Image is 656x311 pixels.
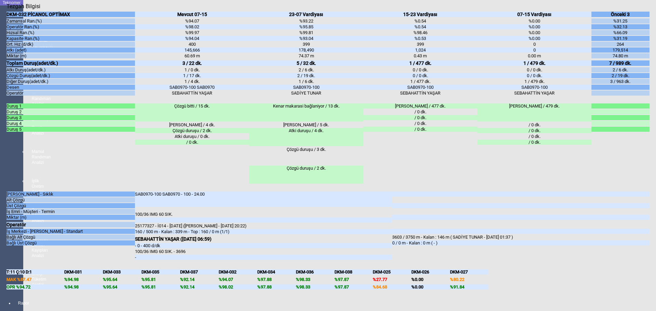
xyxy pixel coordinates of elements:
div: 1 / 4 dk. [135,79,249,84]
div: [PERSON_NAME] - Sıklık [6,192,135,197]
div: %98.02 [135,24,249,29]
div: / 0 dk. [477,140,591,145]
div: 0 [477,42,591,47]
div: %0.00 [477,36,591,41]
div: Bağlı Alt Çözgü [6,235,135,240]
div: Mevcut 07-15 [135,12,249,17]
div: DKM-035 [141,269,180,274]
div: Zamansal Ran.(%) [6,18,135,24]
div: Çözgü duruşu / 2 dk. [249,166,363,184]
div: Miktar (m) [6,215,135,220]
div: %80.22 [450,277,489,282]
div: %27.77 [373,277,411,282]
div: %0.53 [363,36,477,41]
div: %98.46 [363,30,477,35]
div: %95.64 [103,277,141,282]
div: %99.97 [135,30,249,35]
div: DKM-038 [334,269,373,274]
div: %0.54 [363,18,477,24]
div: Atki duruşu / 0 dk. [135,134,249,139]
div: SEBAHATTİN YAŞAR [363,90,477,96]
div: 100/36 IMG 60 SIK. - 3696 [135,249,392,254]
div: / 0 dk. [477,134,591,139]
div: %0.54 [363,24,477,29]
div: 400 [135,42,249,47]
div: İş Emri - Müşteri - Termin [6,209,135,214]
div: Atki duruşu / 4 dk. [249,128,363,146]
div: 23-07 Vardiyası [249,12,363,17]
div: 1 / 477 dk. [363,60,477,66]
div: SAB0970-100 [249,85,363,90]
div: %98.02 [219,284,257,289]
div: Çözgü bitti / 15 dk. [135,103,249,122]
div: 179,514 [591,47,649,53]
div: / 0 dk. [363,127,477,132]
div: Kapasite Ran.(%) [6,36,135,41]
div: / 0 dk. [135,140,249,145]
div: %98.33 [296,277,334,282]
div: DKM-031 [64,269,103,274]
div: %97.88 [257,277,296,282]
div: %94.04 [135,36,249,41]
div: %94.07 [135,18,249,24]
div: Toplam Duruş(adet/dk.) [6,60,135,66]
div: DKM-027 [450,269,489,274]
div: %0.00 [477,30,591,35]
div: 2 / 19 dk. [249,73,363,78]
div: SAB0970-100 SAB0970 [135,85,249,90]
div: %97.87 [334,277,373,282]
div: Önceki 3 [591,12,649,17]
div: / 0 dk. [363,121,477,126]
div: İş Merkezi - [PERSON_NAME] - Standart [6,229,135,234]
div: %95.85 [249,24,363,29]
div: %97.87 [334,284,373,289]
div: 3603 / 3750 m - Kalan : 146 m ( SADİYE TUNAR - [DATE] 01:37 ) [392,235,650,240]
div: Atkı Duruş(adet/dk.) [6,67,135,72]
div: Atkı (adet) [6,47,135,53]
div: %94.98 [64,277,103,282]
div: Ort. Hız (d/dk) [6,42,135,47]
div: 2 / 19 dk. [591,73,649,78]
div: Duruş 5 [6,127,135,132]
div: 0.43 m [363,53,477,58]
div: %94.07 [219,277,257,282]
div: %0.00 [411,277,450,282]
div: Operatör Ran.(%) [6,24,135,29]
div: DKM-025 [373,269,411,274]
div: 399 [363,42,477,47]
div: [PERSON_NAME] / 479 dk. [477,103,591,122]
div: 1 / 0 dk. [135,67,249,72]
div: DKM-032 PİCANOL OPTİMAX [6,12,135,17]
div: 15-23 Vardiyası [363,12,477,17]
div: / 0 dk. [363,109,477,114]
div: Çözgü duruşu / 3 dk. [249,147,363,165]
div: DKM-034 [257,269,296,274]
div: 0 / 0 dk. [363,73,477,78]
div: %94.98 [64,284,103,289]
div: Diğer Duruş(adet/dk.) [6,79,135,84]
div: 1 / 477 dk. [363,79,477,84]
div: 100/36 IMG 60 SIK. [135,212,392,217]
div: Kenar makarasi bağlaniyor / 13 dk. [249,103,363,122]
div: 60.69 m [135,53,249,58]
div: 2 / 6 dk. [591,67,649,72]
div: Operatör [6,90,135,96]
div: 25177327 - İ014 - [DATE] ([PERSON_NAME] - [DATE] 20:22) [135,223,392,228]
div: %93.04 [249,36,363,41]
div: DKM-026 [411,269,450,274]
div: Tezgah Bilgisi [6,3,43,10]
div: DKM-036 [296,269,334,274]
div: DKM-037 [180,269,219,274]
div: 2 / 6 dk. [249,67,363,72]
div: Çözgü duruşu / 2 dk. [135,128,249,133]
div: Üst Çözgü [6,203,135,208]
div: SEBAHATTİN YAŞAR [135,90,249,96]
div: - 0 - 400 d/dk [135,243,392,248]
div: %99.81 [249,30,363,35]
div: Bağlı Üst Çözgü [6,240,135,245]
div: 1 / 17 dk. [135,73,249,78]
div: %0.00 [477,24,591,29]
div: SADİYE TUNAR [249,90,363,96]
div: Desen [6,85,135,90]
div: Hızsal Ran.(%) [6,30,135,35]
